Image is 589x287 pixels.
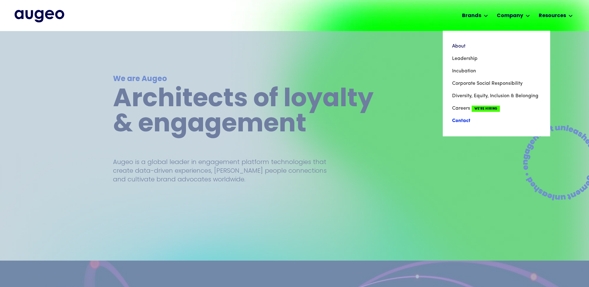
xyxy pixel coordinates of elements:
[452,40,541,52] a: About
[452,52,541,65] a: Leadership
[452,102,541,115] a: CareersWe're Hiring
[462,12,481,20] div: Brands
[15,10,64,22] a: home
[539,12,566,20] div: Resources
[472,106,500,112] span: We're Hiring
[497,12,523,20] div: Company
[443,31,550,136] nav: Company
[452,90,541,102] a: Diversity, Equity, Inclusion & Belonging
[452,77,541,90] a: Corporate Social Responsibility
[452,65,541,77] a: Incubation
[15,10,64,22] img: Augeo's full logo in midnight blue.
[452,115,541,127] a: Contact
